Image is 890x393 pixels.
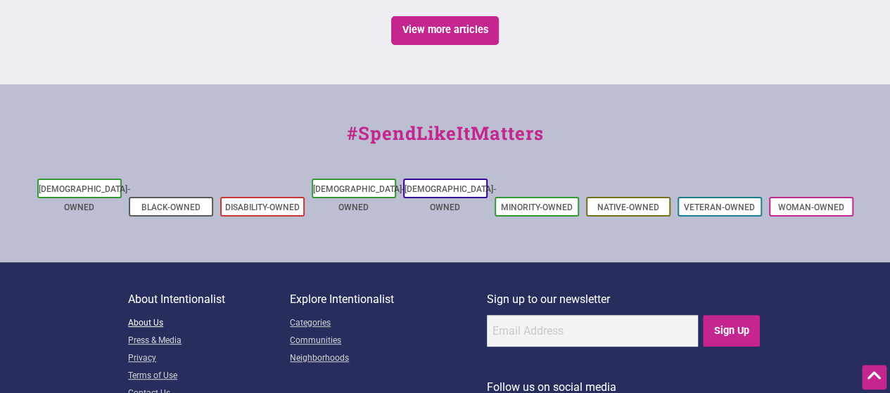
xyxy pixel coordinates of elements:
a: Black-Owned [141,202,201,212]
a: Woman-Owned [778,202,844,212]
p: Sign up to our newsletter [487,290,762,309]
input: Email Address [487,315,698,347]
a: Terms of Use [128,368,290,385]
div: Scroll Back to Top [862,365,886,389]
p: About Intentionalist [128,290,290,309]
a: [DEMOGRAPHIC_DATA]-Owned [39,184,130,212]
a: Neighborhoods [290,350,487,368]
a: [DEMOGRAPHIC_DATA]-Owned [405,184,496,212]
a: Communities [290,333,487,350]
a: [DEMOGRAPHIC_DATA]-Owned [313,184,405,212]
p: Explore Intentionalist [290,290,487,309]
a: Veteran-Owned [684,202,755,212]
a: Native-Owned [597,202,659,212]
a: Disability-Owned [225,202,300,212]
a: Categories [290,315,487,333]
a: About Us [128,315,290,333]
a: Minority-Owned [501,202,573,212]
input: Sign Up [703,315,760,347]
a: Press & Media [128,333,290,350]
a: Privacy [128,350,290,368]
a: View more articles [391,16,499,45]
